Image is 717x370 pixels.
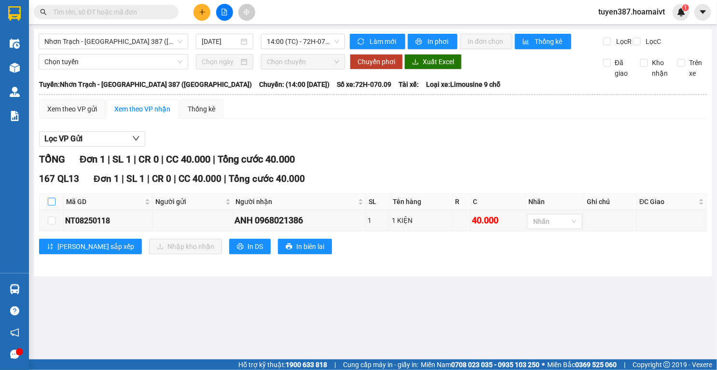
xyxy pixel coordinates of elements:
[218,153,295,165] span: Tổng cước 40.000
[224,173,226,184] span: |
[40,9,47,15] span: search
[286,361,327,369] strong: 1900 633 818
[366,194,390,210] th: SL
[694,4,711,21] button: caret-down
[460,34,512,49] button: In đơn chọn
[39,131,145,147] button: Lọc VP Gửi
[584,194,637,210] th: Ghi chú
[149,239,222,254] button: downloadNhập kho nhận
[10,306,19,315] span: question-circle
[132,135,140,142] span: down
[684,4,687,11] span: 1
[624,359,625,370] span: |
[57,241,134,252] span: [PERSON_NAME] sắp xếp
[408,34,457,49] button: printerIn phơi
[213,153,215,165] span: |
[358,38,366,46] span: sync
[350,34,405,49] button: syncLàm mới
[515,34,571,49] button: bar-chartThống kê
[267,34,339,49] span: 14:00 (TC) - 72H-070.09
[451,361,539,369] strong: 0708 023 035 - 0935 103 250
[10,39,20,49] img: warehouse-icon
[237,243,244,251] span: printer
[229,173,305,184] span: Tổng cước 40.000
[53,7,167,17] input: Tìm tên, số ĐT hoặc mã đơn
[202,56,239,67] input: Chọn ngày
[39,81,252,88] b: Tuyến: Nhơn Trạch - [GEOGRAPHIC_DATA] 387 ([GEOGRAPHIC_DATA])
[523,38,531,46] span: bar-chart
[427,36,450,47] span: In phơi
[243,9,250,15] span: aim
[368,215,388,226] div: 1
[472,214,524,227] div: 40.000
[39,153,65,165] span: TỔNG
[648,57,672,79] span: Kho nhận
[44,133,83,145] span: Lọc VP Gửi
[334,359,336,370] span: |
[221,9,228,15] span: file-add
[138,153,159,165] span: CR 0
[39,173,79,184] span: 167 QL13
[47,104,97,114] div: Xem theo VP gửi
[66,196,143,207] span: Mã GD
[350,54,403,69] button: Chuyển phơi
[64,210,153,232] td: NT08250118
[161,153,164,165] span: |
[114,104,170,114] div: Xem theo VP nhận
[415,38,424,46] span: printer
[10,111,20,121] img: solution-icon
[44,34,182,49] span: Nhơn Trạch - Miền Đông 387 (Hàng hóa)
[80,153,105,165] span: Đơn 1
[685,57,707,79] span: Trên xe
[296,241,324,252] span: In biên lai
[547,359,617,370] span: Miền Bắc
[611,57,633,79] span: Đã giao
[236,196,357,207] span: Người nhận
[174,173,176,184] span: |
[421,359,539,370] span: Miền Nam
[286,243,292,251] span: printer
[453,194,471,210] th: R
[267,55,339,69] span: Chọn chuyến
[147,173,150,184] span: |
[699,8,707,16] span: caret-down
[188,104,215,114] div: Thống kê
[216,4,233,21] button: file-add
[10,328,19,337] span: notification
[155,196,223,207] span: Người gửi
[10,87,20,97] img: warehouse-icon
[259,79,330,90] span: Chuyến: (14:00 [DATE])
[44,55,182,69] span: Chọn tuyến
[390,194,453,210] th: Tên hàng
[528,196,581,207] div: Nhãn
[65,215,151,227] div: NT08250118
[612,36,633,47] span: Lọc R
[426,79,500,90] span: Loại xe: Limousine 9 chỗ
[682,4,689,11] sup: 1
[10,63,20,73] img: warehouse-icon
[108,153,110,165] span: |
[399,79,419,90] span: Tài xế:
[179,173,221,184] span: CC 40.000
[412,58,419,66] span: download
[122,173,124,184] span: |
[10,350,19,359] span: message
[199,9,206,15] span: plus
[575,361,617,369] strong: 0369 525 060
[47,243,54,251] span: sort-ascending
[112,153,131,165] span: SL 1
[639,196,697,207] span: ĐC Giao
[663,361,670,368] span: copyright
[94,173,119,184] span: Đơn 1
[278,239,332,254] button: printerIn biên lai
[370,36,398,47] span: Làm mới
[39,239,142,254] button: sort-ascending[PERSON_NAME] sắp xếp
[471,194,526,210] th: C
[202,36,239,47] input: 14/08/2025
[423,56,454,67] span: Xuất Excel
[343,359,418,370] span: Cung cấp máy in - giấy in:
[134,153,136,165] span: |
[126,173,145,184] span: SL 1
[591,6,673,18] span: tuyen387.hoamaivt
[248,241,263,252] span: In DS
